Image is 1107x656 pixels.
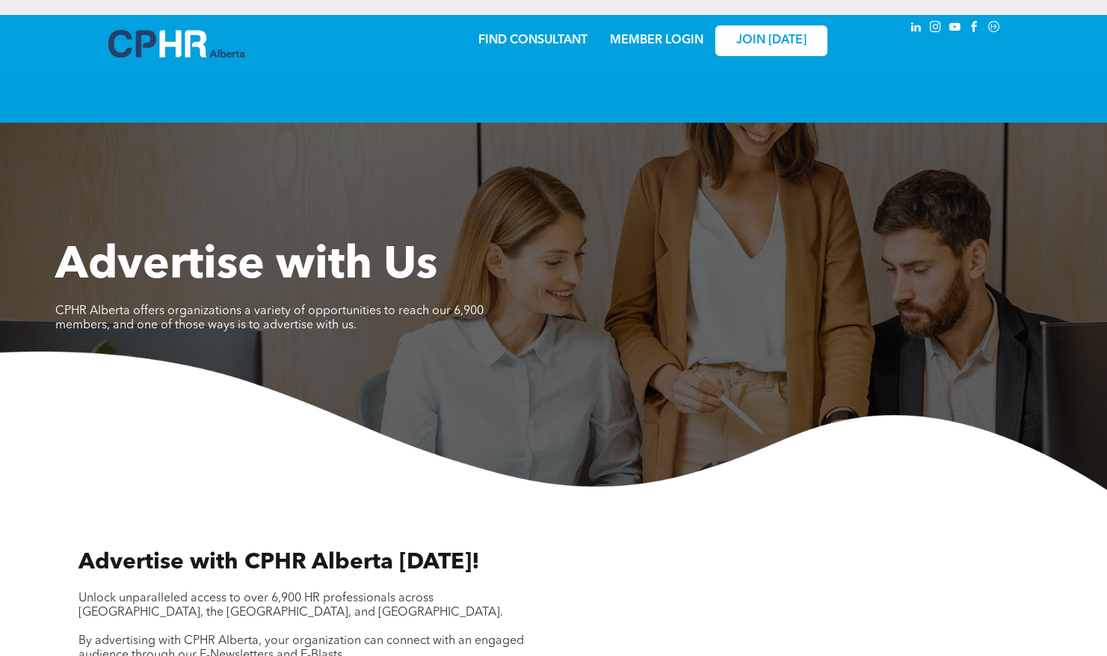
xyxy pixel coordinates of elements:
[986,19,1002,39] a: Social network
[78,551,480,574] span: Advertise with CPHR Alberta [DATE]!
[908,19,925,39] a: linkedin
[715,25,827,56] a: JOIN [DATE]
[736,34,807,48] span: JOIN [DATE]
[55,305,484,331] span: CPHR Alberta offers organizations a variety of opportunities to reach our 6,900 members, and one ...
[78,592,503,619] span: Unlock unparalleled access to over 6,900 HR professionals across [GEOGRAPHIC_DATA], the [GEOGRAPH...
[966,19,983,39] a: facebook
[610,34,703,46] a: MEMBER LOGIN
[947,19,963,39] a: youtube
[478,34,588,46] a: FIND CONSULTANT
[55,244,437,289] span: Advertise with Us
[928,19,944,39] a: instagram
[108,30,244,58] img: A blue and white logo for cp alberta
